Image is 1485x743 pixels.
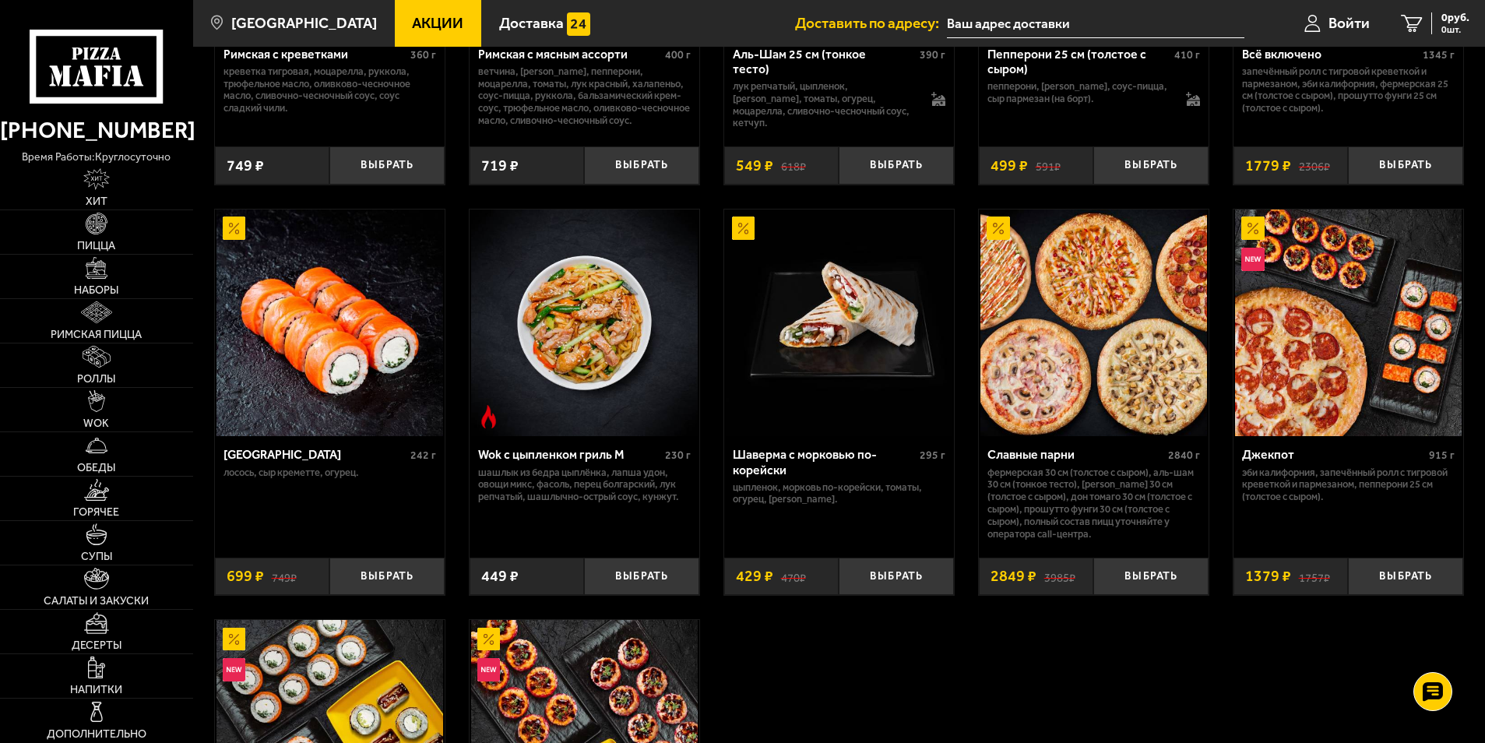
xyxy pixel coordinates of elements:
span: 410 г [1174,48,1200,62]
span: Супы [81,551,112,562]
span: Десерты [72,640,121,651]
div: [GEOGRAPHIC_DATA] [223,447,406,462]
span: Хит [86,196,107,207]
a: АкционныйФиладельфия [215,210,445,436]
button: Выбрать [1348,146,1463,185]
button: Выбрать [584,558,699,596]
div: Wok с цыпленком гриль M [478,447,661,462]
span: Напитки [70,685,122,695]
span: 749 ₽ [227,158,264,174]
div: Римская с креветками [223,47,406,62]
s: 3985 ₽ [1044,569,1075,584]
span: Наборы [74,285,118,296]
span: Дополнительно [47,729,146,740]
span: 242 г [410,449,436,462]
a: Острое блюдоWok с цыпленком гриль M [470,210,699,436]
button: Выбрать [839,146,954,185]
input: Ваш адрес доставки [947,9,1244,38]
img: Акционный [1241,217,1265,240]
span: 915 г [1429,449,1455,462]
img: Акционный [477,628,501,651]
span: 449 ₽ [481,569,519,584]
button: Выбрать [584,146,699,185]
span: 0 руб. [1441,12,1469,23]
img: Новинка [1241,248,1265,271]
s: 749 ₽ [272,569,297,584]
button: Выбрать [1093,558,1209,596]
p: ветчина, [PERSON_NAME], пепперони, моцарелла, томаты, лук красный, халапеньо, соус-пицца, руккола... [478,65,691,127]
img: Wok с цыпленком гриль M [471,210,698,436]
a: АкционныйСлавные парни [979,210,1209,436]
div: Славные парни [987,447,1164,462]
img: 15daf4d41897b9f0e9f617042186c801.svg [567,12,590,36]
div: Всё включено [1242,47,1419,62]
img: Акционный [732,217,755,240]
span: Войти [1328,16,1370,30]
button: Выбрать [329,146,445,185]
div: Пепперони 25 см (толстое с сыром) [987,47,1170,76]
p: Фермерская 30 см (толстое с сыром), Аль-Шам 30 см (тонкое тесто), [PERSON_NAME] 30 см (толстое с ... [987,467,1200,541]
span: 2840 г [1168,449,1200,462]
div: Аль-Шам 25 см (тонкое тесто) [733,47,916,76]
img: Акционный [987,217,1010,240]
span: 360 г [410,48,436,62]
img: Джекпот [1235,210,1462,436]
span: Доставка [499,16,564,30]
s: 470 ₽ [781,569,806,584]
span: 230 г [665,449,691,462]
span: Доставить по адресу: [795,16,947,30]
span: [GEOGRAPHIC_DATA] [231,16,377,30]
img: Акционный [223,217,246,240]
img: Новинка [477,658,501,681]
p: креветка тигровая, моцарелла, руккола, трюфельное масло, оливково-чесночное масло, сливочно-чесно... [223,65,436,115]
span: WOK [83,418,109,429]
button: Выбрать [1093,146,1209,185]
img: Филадельфия [216,210,443,436]
p: лосось, Сыр креметте, огурец. [223,467,436,479]
p: Запечённый ролл с тигровой креветкой и пармезаном, Эби Калифорния, Фермерская 25 см (толстое с сы... [1242,65,1455,115]
div: Шаверма с морковью по-корейски [733,447,916,477]
a: АкционныйНовинкаДжекпот [1233,210,1463,436]
button: Выбрать [839,558,954,596]
span: 429 ₽ [736,569,773,584]
span: Пицца [77,241,115,252]
span: 390 г [920,48,945,62]
img: Славные парни [980,210,1207,436]
p: шашлык из бедра цыплёнка, лапша удон, овощи микс, фасоль, перец болгарский, лук репчатый, шашлычн... [478,467,691,504]
p: цыпленок, морковь по-корейски, томаты, огурец, [PERSON_NAME]. [733,481,945,506]
span: 549 ₽ [736,158,773,174]
span: 1345 г [1423,48,1455,62]
s: 591 ₽ [1036,158,1061,174]
p: Эби Калифорния, Запечённый ролл с тигровой креветкой и пармезаном, Пепперони 25 см (толстое с сыр... [1242,467,1455,504]
p: пепперони, [PERSON_NAME], соус-пицца, сыр пармезан (на борт). [987,80,1171,105]
span: Роллы [77,374,115,385]
div: Джекпот [1242,447,1425,462]
img: Шаверма с морковью по-корейски [726,210,952,436]
img: Новинка [223,658,246,681]
span: 499 ₽ [991,158,1028,174]
span: 2849 ₽ [991,569,1036,584]
span: 295 г [920,449,945,462]
span: 400 г [665,48,691,62]
button: Выбрать [329,558,445,596]
img: Акционный [223,628,246,651]
span: 1379 ₽ [1245,569,1291,584]
span: Горячее [73,507,119,518]
s: 2306 ₽ [1299,158,1330,174]
span: 699 ₽ [227,569,264,584]
button: Выбрать [1348,558,1463,596]
span: Салаты и закуски [44,596,149,607]
span: 0 шт. [1441,25,1469,34]
span: 1779 ₽ [1245,158,1291,174]
span: Обеды [77,463,115,474]
p: лук репчатый, цыпленок, [PERSON_NAME], томаты, огурец, моцарелла, сливочно-чесночный соус, кетчуп. [733,80,917,130]
span: 719 ₽ [481,158,519,174]
s: 1757 ₽ [1299,569,1330,584]
a: АкционныйШаверма с морковью по-корейски [724,210,954,436]
span: Римская пицца [51,329,142,340]
img: Острое блюдо [477,405,501,428]
s: 618 ₽ [781,158,806,174]
span: Акции [412,16,463,30]
div: Римская с мясным ассорти [478,47,661,62]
